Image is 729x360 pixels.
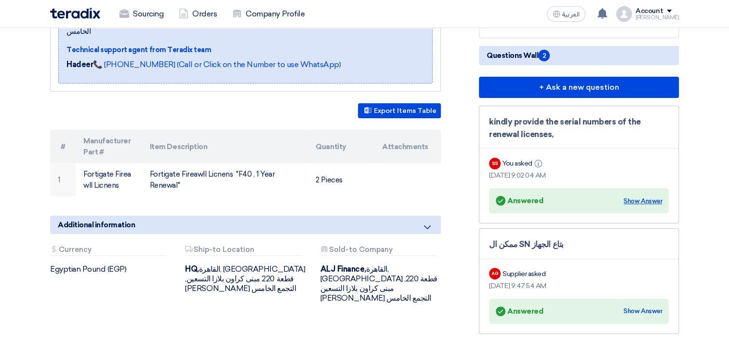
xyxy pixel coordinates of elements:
[112,3,171,25] a: Sourcing
[496,194,543,208] div: Answered
[66,60,93,69] strong: Hadeer
[503,158,544,168] div: You asked
[489,268,501,279] div: AG
[489,116,669,140] div: kindly provide the serial numbers of the renewal licenses,
[538,50,550,61] span: 2
[308,130,374,163] th: Quantity
[171,3,225,25] a: Orders
[225,3,312,25] a: Company Profile
[496,305,543,318] div: Answered
[93,60,341,69] a: 📞 [PHONE_NUMBER] (Call or Click on the Number to use WhatsApp)
[185,246,302,256] div: Ship-to Location
[547,6,585,22] button: العربية
[50,8,100,19] img: Teradix logo
[320,246,437,256] div: Sold-to Company
[320,264,366,274] b: ALJ Finance,
[503,269,545,279] div: Supplier asked
[50,130,76,163] th: #
[58,220,135,230] span: Additional information
[489,281,669,291] div: [DATE] 9:47:54 AM
[374,130,441,163] th: Attachments
[50,246,167,256] div: Currency
[50,264,171,274] div: Egyptian Pound (EGP)
[320,264,441,303] div: القاهرة, [GEOGRAPHIC_DATA] ,قطعة 220 مبنى كراون بلازا التسعين [PERSON_NAME] التجمع الخامس
[489,238,669,251] div: ممكن ال SN بتاع الجهاز
[562,11,580,18] span: العربية
[185,264,305,293] div: القاهرة, [GEOGRAPHIC_DATA] ,قطعة 220 مبنى كراون بلازا التسعين [PERSON_NAME] التجمع الخامس
[636,15,679,20] div: [PERSON_NAME]
[479,77,679,98] button: + Ask a new question
[623,196,662,206] div: Show Answer
[489,170,669,180] div: [DATE] 9:02:04 AM
[616,6,632,22] img: profile_test.png
[142,130,308,163] th: Item Description
[487,50,550,61] span: Questions Wall
[142,163,308,196] td: Fortigate Fireawll Licnens "F40 , 1 Year Renewal"
[623,306,662,316] div: Show Answer
[76,163,142,196] td: Fortigate Fireawll Licnens
[358,103,441,118] button: Export Items Table
[636,7,663,15] div: Account
[489,158,501,169] div: SS
[185,264,199,274] b: HQ,
[76,130,142,163] th: Manufacturer Part #
[308,163,374,196] td: 2 Pieces
[50,163,76,196] td: 1
[66,45,424,55] div: Technical support agent from Teradix team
